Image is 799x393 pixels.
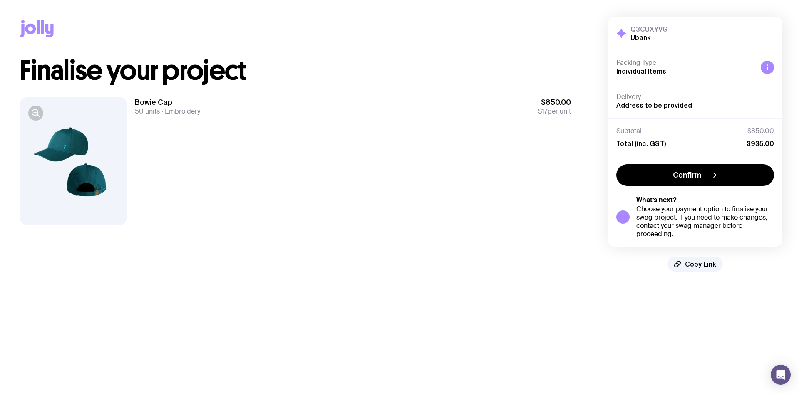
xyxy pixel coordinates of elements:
[685,260,716,268] span: Copy Link
[20,57,571,84] h1: Finalise your project
[636,205,774,238] div: Choose your payment option to finalise your swag project. If you need to make changes, contact yo...
[616,59,754,67] h4: Packing Type
[747,139,774,148] span: $935.00
[771,365,791,385] div: Open Intercom Messenger
[538,107,571,116] span: per unit
[538,97,571,107] span: $850.00
[616,67,666,75] span: Individual Items
[747,127,774,135] span: $850.00
[667,257,723,272] button: Copy Link
[538,107,548,116] span: $17
[135,107,160,116] span: 50 units
[616,139,666,148] span: Total (inc. GST)
[636,196,774,204] h5: What’s next?
[673,170,701,180] span: Confirm
[630,33,668,42] h2: Ubank
[616,93,774,101] h4: Delivery
[616,164,774,186] button: Confirm
[616,101,692,109] span: Address to be provided
[630,25,668,33] h3: Q3CUXYVG
[135,97,200,107] h3: Bowie Cap
[616,127,642,135] span: Subtotal
[160,107,200,116] span: Embroidery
